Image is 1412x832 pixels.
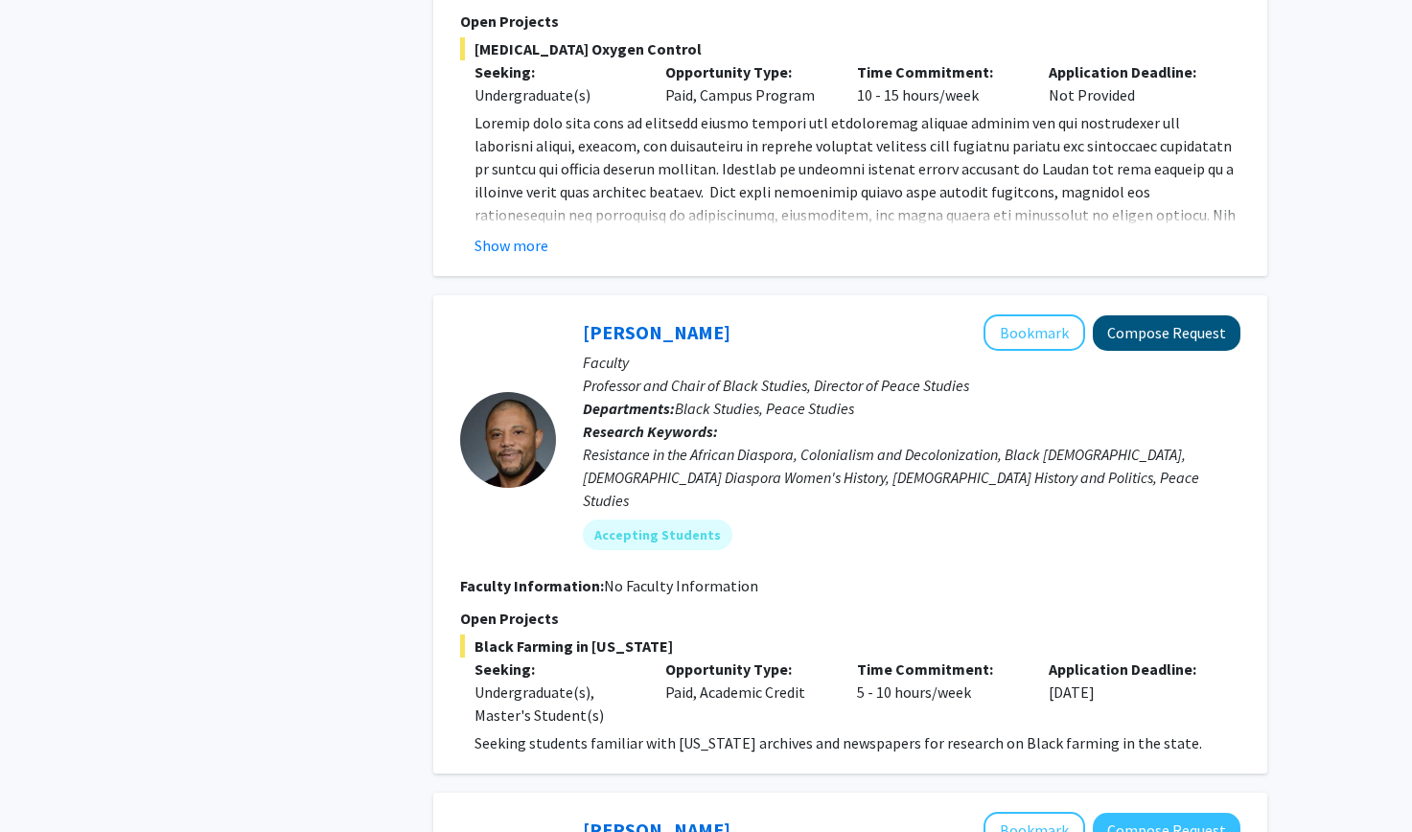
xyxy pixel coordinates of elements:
[843,658,1034,727] div: 5 - 10 hours/week
[475,60,637,83] p: Seeking:
[984,314,1085,351] button: Add Daive Dunkley to Bookmarks
[475,83,637,106] div: Undergraduate(s)
[665,60,828,83] p: Opportunity Type:
[604,576,758,595] span: No Faculty Information
[665,658,828,681] p: Opportunity Type:
[460,576,604,595] b: Faculty Information:
[675,399,854,418] span: Black Studies, Peace Studies
[857,658,1020,681] p: Time Commitment:
[1034,658,1226,727] div: [DATE]
[1093,315,1240,351] button: Compose Request to Daive Dunkley
[475,111,1240,364] p: Loremip dolo sita cons ad elitsedd eiusmo tempori utl etdoloremag aliquae adminim ven qui nostrud...
[1049,658,1212,681] p: Application Deadline:
[583,422,718,441] b: Research Keywords:
[1049,60,1212,83] p: Application Deadline:
[460,635,1240,658] span: Black Farming in [US_STATE]
[583,320,730,344] a: [PERSON_NAME]
[460,10,1240,33] p: Open Projects
[583,520,732,550] mat-chip: Accepting Students
[475,681,637,727] div: Undergraduate(s), Master's Student(s)
[843,60,1034,106] div: 10 - 15 hours/week
[583,374,1240,397] p: Professor and Chair of Black Studies, Director of Peace Studies
[475,733,1202,752] span: Seeking students familiar with [US_STATE] archives and newspapers for research on Black farming i...
[1034,60,1226,106] div: Not Provided
[14,746,81,818] iframe: Chat
[460,607,1240,630] p: Open Projects
[460,37,1240,60] span: [MEDICAL_DATA] Oxygen Control
[857,60,1020,83] p: Time Commitment:
[651,658,843,727] div: Paid, Academic Credit
[475,234,548,257] button: Show more
[583,443,1240,512] div: Resistance in the African Diaspora, Colonialism and Decolonization, Black [DEMOGRAPHIC_DATA], [DE...
[583,351,1240,374] p: Faculty
[475,658,637,681] p: Seeking:
[583,399,675,418] b: Departments:
[651,60,843,106] div: Paid, Campus Program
